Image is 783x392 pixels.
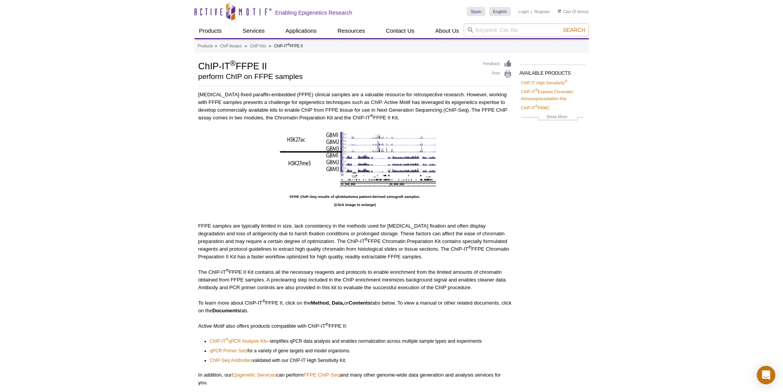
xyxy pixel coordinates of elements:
li: | [531,7,532,16]
a: Show More [521,113,583,122]
li: ChIP-IT FFPE II [274,44,303,48]
p: Active Motif also offers products compatible with ChIP-IT FFPE II: [198,322,512,330]
a: Feedback [483,60,512,68]
input: Keyword, Cat. No. [464,23,589,37]
h2: AVAILABLE PRODUCTS [520,64,585,78]
a: ChIP-IT®PBMC [521,104,550,111]
strong: Contents [349,300,371,306]
img: FFPE ChIP-Seq results of glipblastoma patient-derived xenograft samples. [274,129,436,190]
p: [MEDICAL_DATA]-fixed paraffin-embedded (FFPE) clinical samples are a valuable resource for retros... [198,91,512,122]
a: Epigenetic Services [232,372,277,378]
a: Spain [467,7,485,16]
a: ChIP Assays [220,43,242,50]
a: FFPE ChIP-Seq [303,372,340,378]
a: English [489,7,511,16]
sup: ® [370,114,373,118]
li: » [269,44,271,48]
a: Resources [333,23,370,38]
li: » [215,44,217,48]
p: To learn more about ChIP-IT FFPE II, click on the or tabs below. To view a manual or other relate... [198,299,512,315]
p: In addition, our can perform and many other genome-wide data generation and analysis services for... [198,371,512,387]
p: The ChIP-IT FFPE II Kit contains all the necessary reagents and protocols to enable enrichment fr... [198,268,512,291]
sup: ® [287,43,290,47]
a: ChIP-IT®qPCR Analysis Kit [210,337,266,345]
a: Cart [558,9,571,14]
a: Applications [281,23,321,38]
sup: ® [468,245,471,250]
a: Login [518,9,529,14]
div: Open Intercom Messenger [757,366,775,384]
a: Products [194,23,226,38]
a: ChIP-IT High Sensitivity® [521,79,567,86]
sup: ® [325,322,329,326]
p: FFPE samples are typically limited in size, lack consistency in the methods used for [MEDICAL_DAT... [198,222,512,261]
a: ChIP Kits [250,43,266,50]
strong: Documents [212,308,240,313]
li: for a variety of gene targets and model organisms. [210,345,505,355]
sup: ® [565,79,567,83]
sup: ® [535,89,538,92]
button: Search [560,27,587,34]
strong: Method, Data, [311,300,344,306]
a: Services [238,23,270,38]
a: Register [534,9,550,14]
h2: Enabling Epigenetics Research [275,9,352,16]
a: Contact Us [381,23,419,38]
a: ChIP-IT®Express Chromatin Immunoprecipitation Kits [521,88,583,102]
span: Search [563,27,585,33]
li: validated with our ChIP-IT High Sensitivity Kit. [210,355,505,364]
sup: ® [262,298,265,303]
a: ChIP-Seq Antibodies [210,357,253,364]
sup: ® [365,237,368,242]
li: » [245,44,247,48]
a: Products [198,43,213,50]
h2: perform ChIP on FFPE samples [198,73,475,80]
strong: FFPE ChIP-Seq results of qlioblastoma patient-derived xenograft samples. (Click image to enlarge) [290,194,420,207]
a: qPCR Primer Sets [210,347,248,355]
sup: ® [226,337,228,342]
sup: ® [535,104,538,108]
li: (0 items) [558,7,589,16]
a: About Us [431,23,464,38]
img: Your Cart [558,9,561,13]
sup: ® [226,268,229,273]
h1: ChIP-IT FFPE II [198,60,475,71]
li: – simplifies qPCR data analysis and enables normalization across multiple sample types and experi... [210,337,505,345]
sup: ® [230,59,236,67]
a: Print [483,70,512,79]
